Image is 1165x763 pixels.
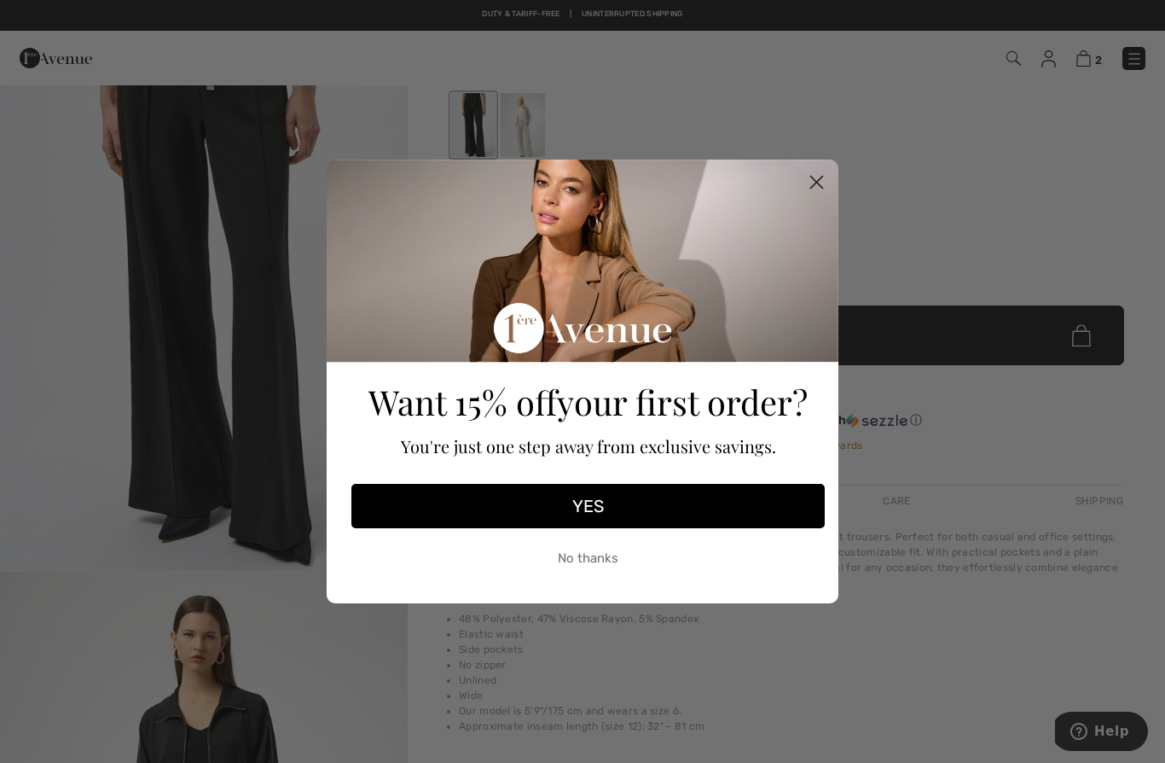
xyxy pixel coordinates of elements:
span: Want 15% off [368,379,557,424]
span: Help [39,12,74,27]
button: Close dialog [802,167,832,197]
span: your first order? [557,379,808,424]
button: YES [351,484,825,528]
span: You're just one step away from exclusive savings. [401,434,776,457]
button: No thanks [351,537,825,580]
